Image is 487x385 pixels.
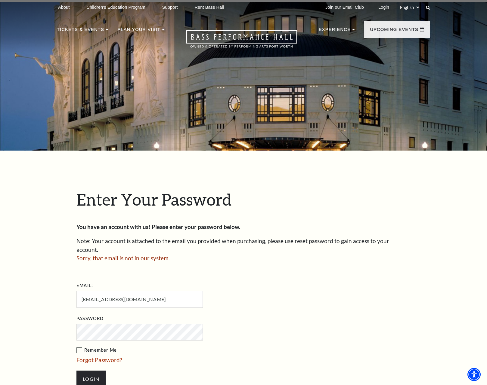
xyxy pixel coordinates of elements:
p: Plan Your Visit [117,26,160,37]
p: Upcoming Events [370,26,418,37]
p: Note: Your account is attached to the email you provided when purchasing, please use reset passwo... [76,237,411,254]
input: Required [76,291,203,307]
p: Rent Bass Hall [194,5,224,10]
p: Experience [319,26,351,37]
label: Password [76,315,104,322]
span: Sorry, that email is not in our system. [76,255,170,261]
a: Forgot Password? [76,356,122,363]
p: Tickets & Events [57,26,104,37]
strong: You have an account with us! [76,223,150,230]
p: Children's Education Program [86,5,145,10]
p: About [58,5,70,10]
div: Accessibility Menu [467,368,481,381]
span: Enter Your Password [76,190,231,209]
a: Open this option [165,30,319,53]
label: Remember Me [76,347,263,354]
select: Select: [399,5,420,10]
strong: Please enter your password below. [152,223,240,230]
label: Email: [76,282,93,289]
p: Support [162,5,178,10]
